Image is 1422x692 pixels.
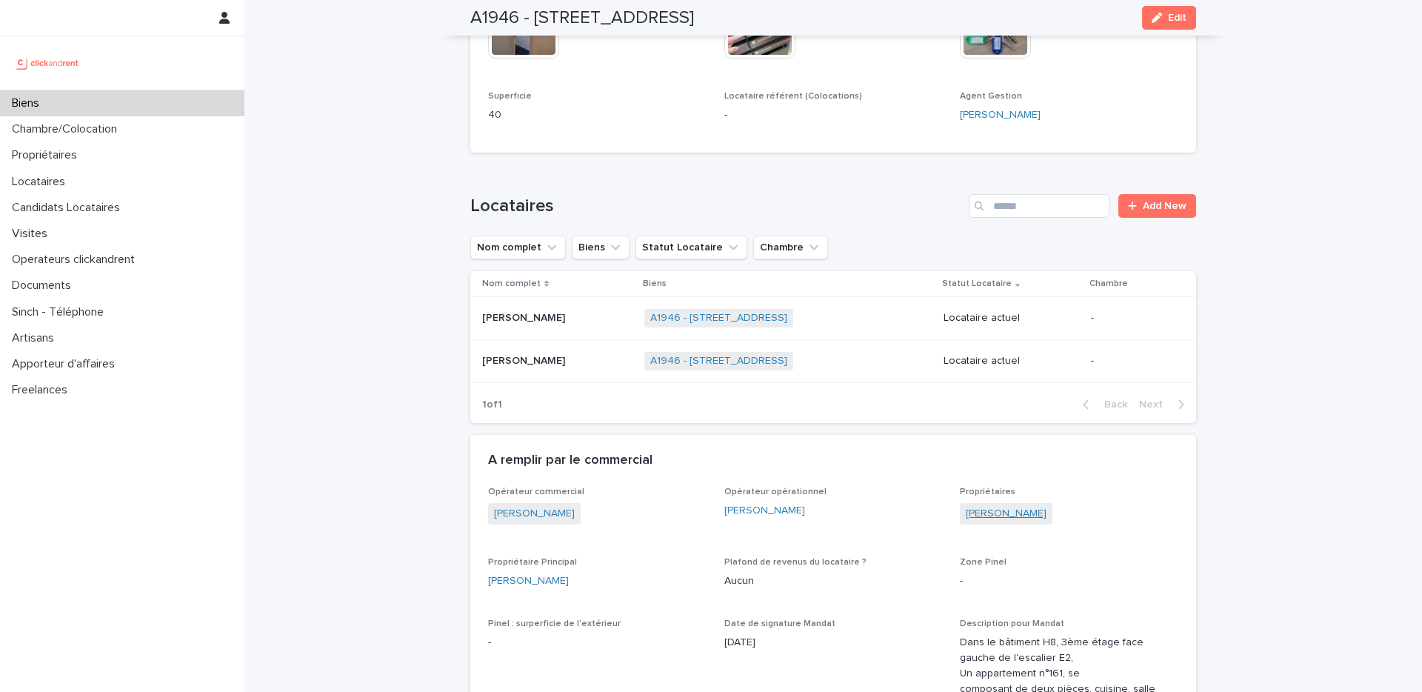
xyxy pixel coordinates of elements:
[944,355,1079,367] p: Locataire actuel
[944,312,1079,325] p: Locataire actuel
[488,573,569,589] a: [PERSON_NAME]
[1071,398,1133,411] button: Back
[643,276,667,292] p: Biens
[6,175,77,189] p: Locataires
[635,236,747,259] button: Statut Locataire
[1118,194,1196,218] a: Add New
[753,236,828,259] button: Chambre
[960,488,1015,496] span: Propriétaires
[470,7,694,29] h2: A1946 - [STREET_ADDRESS]
[6,201,132,215] p: Candidats Locataires
[488,635,707,651] p: -
[960,92,1022,101] span: Agent Gestion
[470,297,1196,340] tr: [PERSON_NAME][PERSON_NAME] A1946 - [STREET_ADDRESS] Locataire actuel-
[942,276,1012,292] p: Statut Locataire
[6,227,59,241] p: Visites
[6,253,147,267] p: Operateurs clickandrent
[724,488,827,496] span: Opérateur opérationnel
[1142,6,1196,30] button: Edit
[1091,355,1172,367] p: -
[470,236,566,259] button: Nom complet
[650,312,787,325] a: A1946 - [STREET_ADDRESS]
[488,107,707,123] p: 40
[488,488,584,496] span: Opérateur commercial
[6,279,83,293] p: Documents
[1139,399,1172,410] span: Next
[1143,201,1186,211] span: Add New
[6,96,51,110] p: Biens
[724,107,943,123] p: -
[960,558,1007,567] span: Zone Pinel
[966,506,1047,522] a: [PERSON_NAME]
[6,331,66,345] p: Artisans
[724,503,805,519] a: [PERSON_NAME]
[470,196,963,217] h1: Locataires
[6,357,127,371] p: Apporteur d'affaires
[482,352,568,367] p: [PERSON_NAME]
[6,148,89,162] p: Propriétaires
[488,453,652,469] h2: A remplir par le commercial
[724,92,862,101] span: Locataire référent (Colocations)
[6,383,79,397] p: Freelances
[494,506,575,522] a: [PERSON_NAME]
[724,558,867,567] span: Plafond de revenus du locataire ?
[572,236,630,259] button: Biens
[1168,13,1186,23] span: Edit
[724,619,835,628] span: Date de signature Mandat
[969,194,1109,218] input: Search
[470,387,514,423] p: 1 of 1
[724,635,943,651] p: [DATE]
[960,619,1064,628] span: Description pour Mandat
[650,355,787,367] a: A1946 - [STREET_ADDRESS]
[488,558,577,567] span: Propriétaire Principal
[960,573,1178,589] p: -
[6,305,116,319] p: Sinch - Téléphone
[6,122,129,136] p: Chambre/Colocation
[470,340,1196,383] tr: [PERSON_NAME][PERSON_NAME] A1946 - [STREET_ADDRESS] Locataire actuel-
[1095,399,1127,410] span: Back
[1089,276,1128,292] p: Chambre
[960,107,1041,123] a: [PERSON_NAME]
[12,48,84,78] img: UCB0brd3T0yccxBKYDjQ
[488,619,621,628] span: Pinel : surperficie de l'extérieur
[482,309,568,325] p: [PERSON_NAME]
[488,92,532,101] span: Superficie
[1133,398,1196,411] button: Next
[1091,312,1172,325] p: -
[724,573,943,589] p: Aucun
[482,276,541,292] p: Nom complet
